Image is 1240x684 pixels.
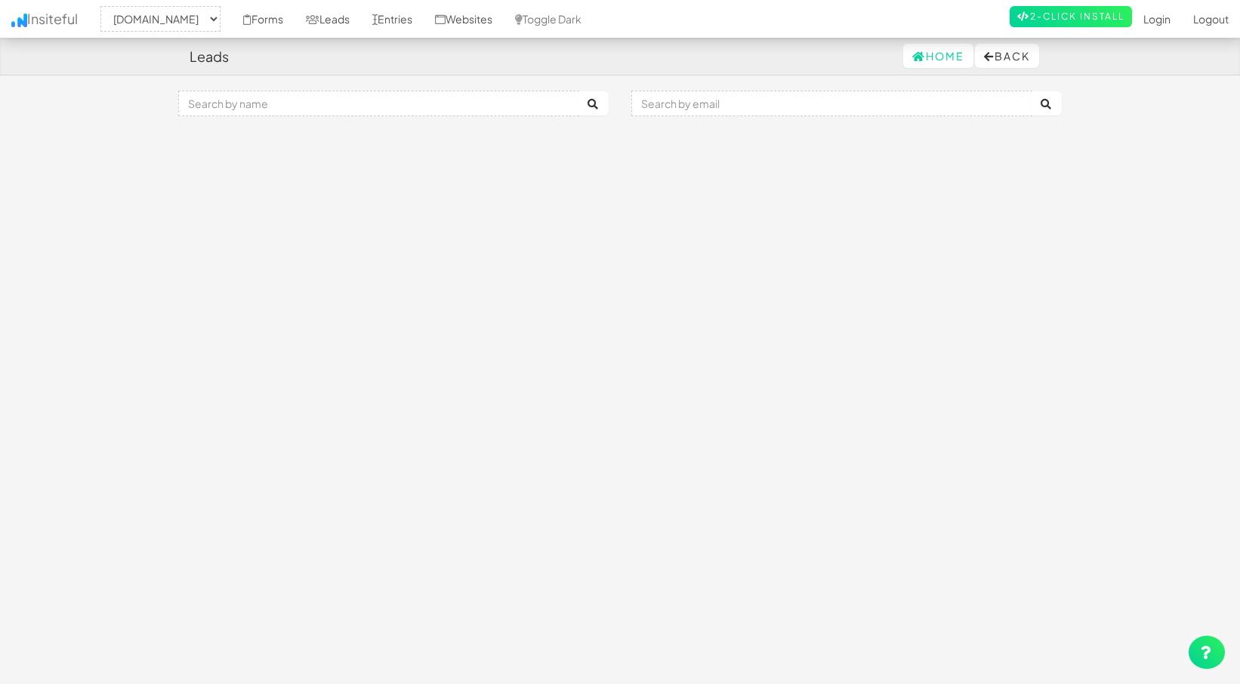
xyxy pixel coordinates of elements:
[975,44,1039,68] button: Back
[11,14,27,27] img: icon.png
[190,49,229,64] h4: Leads
[178,91,579,116] input: Search by name
[631,91,1032,116] input: Search by email
[903,44,973,68] a: Home
[1010,6,1132,27] a: 2-Click Install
